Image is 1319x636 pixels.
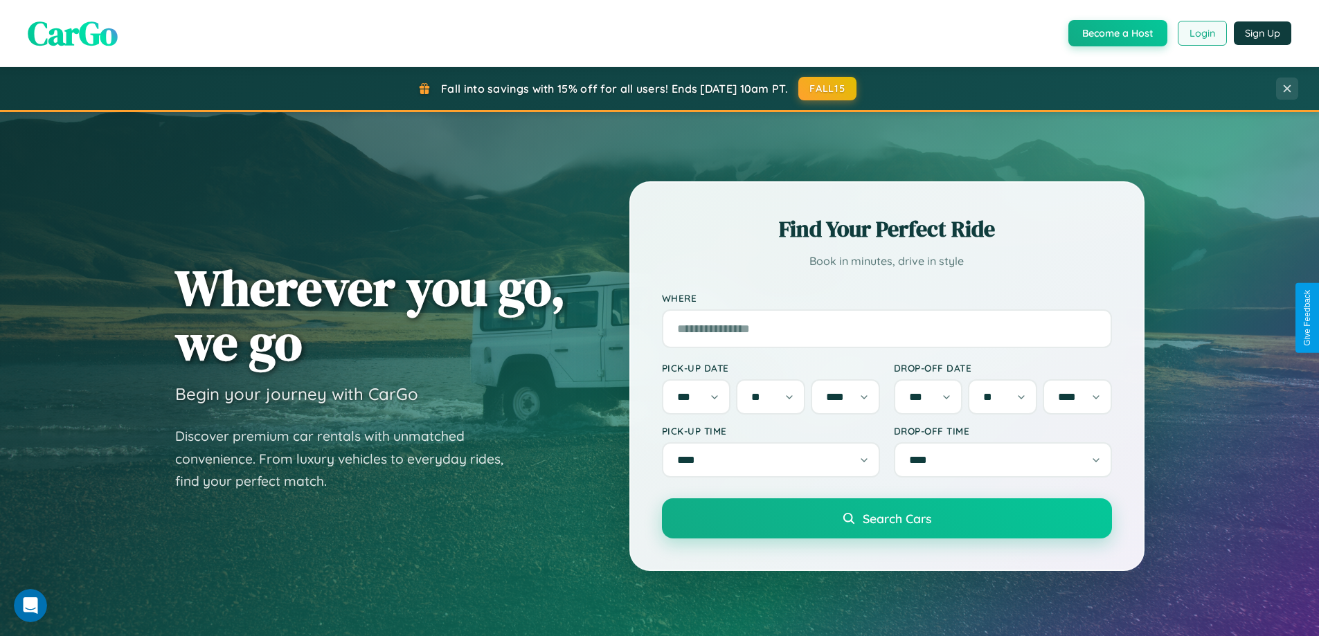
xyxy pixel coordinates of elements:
h3: Begin your journey with CarGo [175,383,418,404]
button: FALL15 [798,77,856,100]
label: Pick-up Date [662,362,880,374]
label: Drop-off Date [894,362,1112,374]
span: Fall into savings with 15% off for all users! Ends [DATE] 10am PT. [441,82,788,96]
p: Book in minutes, drive in style [662,251,1112,271]
label: Pick-up Time [662,425,880,437]
h2: Find Your Perfect Ride [662,214,1112,244]
span: Search Cars [863,511,931,526]
h1: Wherever you go, we go [175,260,566,370]
label: Drop-off Time [894,425,1112,437]
p: Discover premium car rentals with unmatched convenience. From luxury vehicles to everyday rides, ... [175,425,521,493]
label: Where [662,292,1112,304]
button: Become a Host [1068,20,1167,46]
button: Login [1178,21,1227,46]
span: CarGo [28,10,118,56]
div: Give Feedback [1302,290,1312,346]
button: Search Cars [662,498,1112,538]
iframe: Intercom live chat [14,589,47,622]
button: Sign Up [1234,21,1291,45]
